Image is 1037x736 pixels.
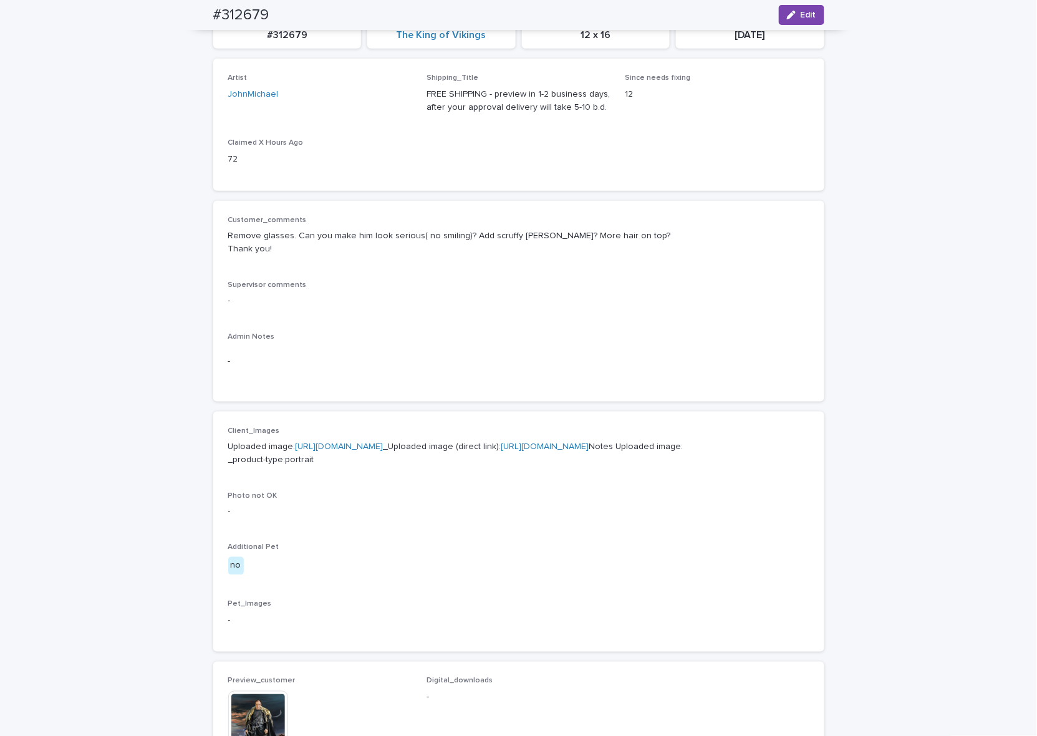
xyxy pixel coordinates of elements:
p: - [228,294,809,307]
p: 12 x 16 [529,29,663,41]
span: Photo not OK [228,492,277,500]
span: Artist [228,74,248,82]
span: Additional Pet [228,544,279,551]
span: Claimed X Hours Ago [228,139,304,147]
p: 72 [228,153,412,166]
a: The King of Vikings [397,29,486,41]
span: Preview_customer [228,677,296,685]
p: #312679 [221,29,354,41]
div: no [228,557,244,575]
span: Customer_comments [228,216,307,224]
span: Supervisor comments [228,281,307,289]
p: Remove glasses. Can you make him look serious( no smiling)? Add scruffy [PERSON_NAME]? More hair ... [228,230,809,256]
span: Edit [801,11,816,19]
a: [URL][DOMAIN_NAME] [296,442,383,451]
p: - [228,355,809,368]
p: - [427,691,610,704]
h2: #312679 [213,6,269,24]
p: - [228,505,809,518]
p: [DATE] [683,29,817,41]
span: Shipping_Title [427,74,478,82]
p: FREE SHIPPING - preview in 1-2 business days, after your approval delivery will take 5-10 b.d. [427,88,610,114]
span: Since needs fixing [625,74,691,82]
span: Digital_downloads [427,677,493,685]
span: Admin Notes [228,333,275,341]
p: Uploaded image: _Uploaded image (direct link): Notes Uploaded image: _product-type:portrait [228,440,809,467]
p: 12 [625,88,809,101]
span: Client_Images [228,427,280,435]
button: Edit [779,5,824,25]
a: JohnMichael [228,88,279,101]
p: - [228,614,809,627]
a: [URL][DOMAIN_NAME] [501,442,589,451]
span: Pet_Images [228,601,272,608]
